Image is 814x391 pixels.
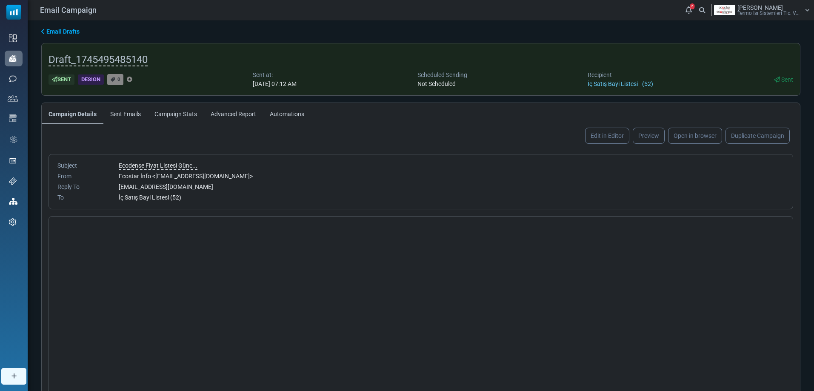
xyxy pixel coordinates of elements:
a: Automations [263,103,311,124]
div: Ecostar İnfo < [EMAIL_ADDRESS][DOMAIN_NAME] > [119,172,784,181]
span: Draft_1745495485140 [49,54,148,66]
span: [PERSON_NAME] [737,5,783,11]
img: mailsoftly_icon_blue_white.svg [6,5,21,20]
div: To [57,193,109,202]
img: campaigns-icon-active.png [9,55,17,62]
span: translation missing: en.ms_sidebar.email_drafts [46,28,80,35]
img: contacts-icon.svg [8,95,18,101]
span: Not Scheduled [417,80,456,87]
div: Recipient [588,71,653,80]
a: Sent Emails [103,103,148,124]
img: email-templates-icon.svg [9,114,17,122]
div: Sent [49,74,74,85]
div: [DATE] 07:12 AM [253,80,297,88]
img: landing_pages.svg [9,157,17,165]
a: 2 [683,4,694,16]
img: workflow.svg [9,135,18,145]
div: Reply To [57,183,109,191]
a: Add Tag [127,77,132,83]
img: support-icon.svg [9,177,17,185]
a: Advanced Report [204,103,263,124]
a: Campaign Details [42,103,103,124]
span: Email Campaign [40,4,97,16]
span: İç Satış Bayi Listesi (52) [119,194,181,201]
img: dashboard-icon.svg [9,34,17,42]
div: Sent at: [253,71,297,80]
div: [EMAIL_ADDRESS][DOMAIN_NAME] [119,183,784,191]
div: From [57,172,109,181]
a: Open in browser [668,128,722,144]
a: Edit in Editor [585,128,629,144]
div: Design [78,74,104,85]
span: Ecodense Fiyat Listesi Günc... [119,162,197,170]
a: 0 [107,74,123,85]
div: Subject [57,161,109,170]
a: Duplicate Campaign [725,128,790,144]
span: 2 [690,3,694,9]
a: User Logo [PERSON_NAME] Termo Isı Sistemleri Tic. V... [714,4,810,17]
img: sms-icon.png [9,75,17,83]
a: Campaign Stats [148,103,204,124]
a: Preview [633,128,665,144]
a: Email Drafts [41,27,80,36]
span: Termo Isı Sistemleri Tic. V... [737,11,800,16]
span: 0 [117,76,120,82]
a: İç Satış Bayi Listesi - (52) [588,80,653,87]
img: settings-icon.svg [9,218,17,226]
img: User Logo [714,4,735,17]
span: Sent [781,76,793,83]
div: Scheduled Sending [417,71,467,80]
